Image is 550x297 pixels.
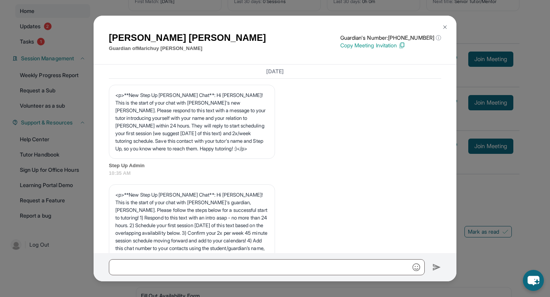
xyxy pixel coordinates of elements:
[398,42,405,49] img: Copy Icon
[109,68,441,75] h3: [DATE]
[432,263,441,272] img: Send icon
[109,162,441,169] span: Step Up Admin
[109,169,441,177] span: 10:35 AM
[340,42,441,49] p: Copy Meeting Invitation
[115,191,269,260] p: <p>**New Step Up [PERSON_NAME] Chat**: Hi [PERSON_NAME]! This is the start of your chat with [PER...
[109,45,266,52] p: Guardian of Marichuy [PERSON_NAME]
[109,31,266,45] h1: [PERSON_NAME] [PERSON_NAME]
[523,270,544,291] button: chat-button
[412,263,420,271] img: Emoji
[115,91,269,152] p: <p>**New Step Up [PERSON_NAME] Chat**: Hi [PERSON_NAME]! This is the start of your chat with [PER...
[340,34,441,42] p: Guardian's Number: [PHONE_NUMBER]
[436,34,441,42] span: ⓘ
[442,24,448,30] img: Close Icon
